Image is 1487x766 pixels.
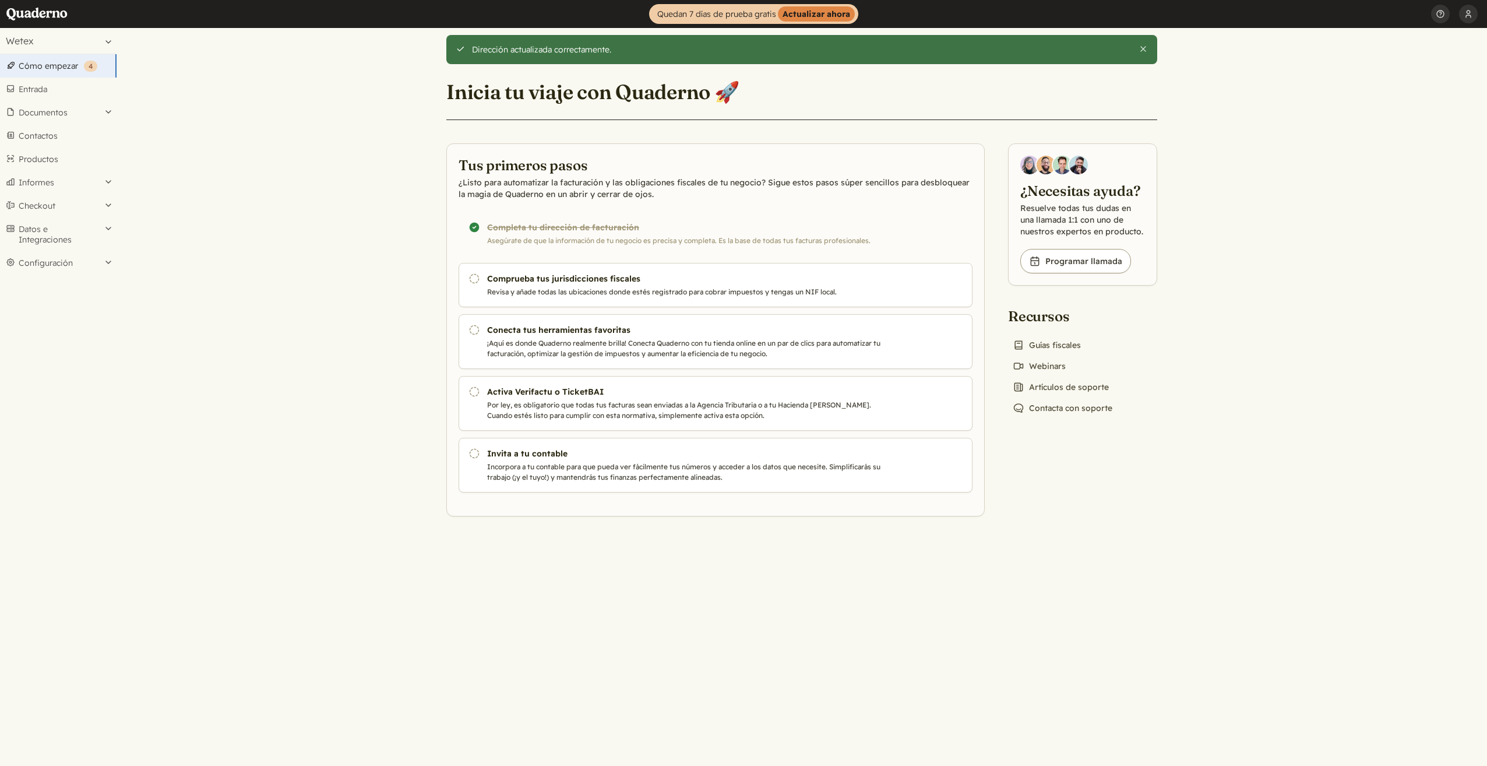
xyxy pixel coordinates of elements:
[1020,181,1145,200] h2: ¿Necesitas ayuda?
[472,44,1130,55] div: Dirección actualizada correctamente.
[487,386,885,398] h3: Activa Verifactu o TicketBAI
[1008,379,1114,395] a: Artículos de soporte
[459,263,972,307] a: Comprueba tus jurisdicciones fiscales Revisa y añade todas las ubicaciones donde estés registrado...
[487,338,885,359] p: ¡Aquí es donde Quaderno realmente brilla! Conecta Quaderno con tu tienda online en un par de clic...
[1008,400,1117,416] a: Contacta con soporte
[459,177,972,200] p: ¿Listo para automatizar la facturación y las obligaciones fiscales de tu negocio? Sigue estos pas...
[1037,156,1055,174] img: Jairo Fumero, Account Executive at Quaderno
[487,448,885,459] h3: Invita a tu contable
[487,324,885,336] h3: Conecta tus herramientas favoritas
[459,376,972,431] a: Activa Verifactu o TicketBAI Por ley, es obligatorio que todas tus facturas sean enviadas a la Ag...
[1020,156,1039,174] img: Diana Carrasco, Account Executive at Quaderno
[1008,307,1117,325] h2: Recursos
[1139,44,1148,54] button: Cierra esta alerta
[1008,337,1086,353] a: Guías fiscales
[487,287,885,297] p: Revisa y añade todas las ubicaciones donde estés registrado para cobrar impuestos y tengas un NIF...
[459,314,972,369] a: Conecta tus herramientas favoritas ¡Aquí es donde Quaderno realmente brilla! Conecta Quaderno con...
[1069,156,1088,174] img: Javier Rubio, DevRel at Quaderno
[459,156,972,174] h2: Tus primeros pasos
[446,79,739,105] h1: Inicia tu viaje con Quaderno 🚀
[778,6,855,22] strong: Actualizar ahora
[487,400,885,421] p: Por ley, es obligatorio que todas tus facturas sean enviadas a la Agencia Tributaria o a tu Hacie...
[487,462,885,483] p: Incorpora a tu contable para que pueda ver fácilmente tus números y acceder a los datos que neces...
[487,273,885,284] h3: Comprueba tus jurisdicciones fiscales
[649,4,858,24] a: Quedan 7 días de prueba gratisActualizar ahora
[1008,358,1070,374] a: Webinars
[1053,156,1072,174] img: Ivo Oltmans, Business Developer at Quaderno
[89,62,93,71] span: 4
[459,438,972,493] a: Invita a tu contable Incorpora a tu contable para que pueda ver fácilmente tus números y acceder ...
[1020,249,1131,273] a: Programar llamada
[1020,202,1145,237] p: Resuelve todas tus dudas en una llamada 1:1 con uno de nuestros expertos en producto.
